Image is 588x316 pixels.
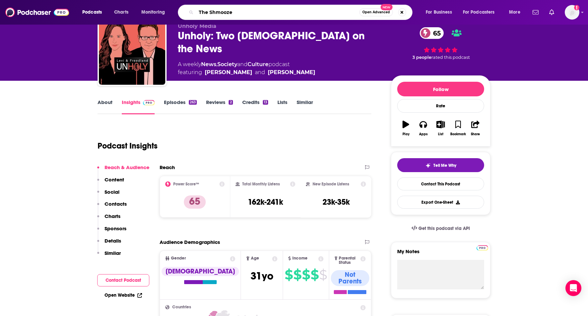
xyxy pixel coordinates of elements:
[184,195,206,209] p: 65
[97,176,124,189] button: Content
[432,116,449,140] button: List
[397,99,484,113] div: Rate
[114,8,128,17] span: Charts
[471,132,480,136] div: Share
[141,8,165,17] span: Monitoring
[467,116,484,140] button: Share
[255,68,265,76] span: and
[173,182,199,186] h2: Power Score™
[242,99,268,114] a: Credits13
[97,274,149,286] button: Contact Podcast
[403,132,409,136] div: Play
[414,116,432,140] button: Apps
[178,23,216,29] span: Unholy Media
[565,5,579,20] img: User Profile
[477,245,488,251] img: Podchaser Pro
[160,239,220,245] h2: Audience Demographics
[105,238,121,244] p: Details
[292,256,308,261] span: Income
[459,7,504,18] button: open menu
[530,7,541,18] a: Show notifications dropdown
[97,213,120,225] button: Charts
[397,158,484,172] button: tell me why sparkleTell Me Why
[397,177,484,190] a: Contact This Podcast
[248,61,268,67] a: Culture
[98,141,158,151] h1: Podcast Insights
[78,7,110,18] button: open menu
[381,4,393,10] span: New
[509,8,520,17] span: More
[164,99,197,114] a: Episodes263
[426,8,452,17] span: For Business
[229,100,233,105] div: 2
[171,256,186,261] span: Gender
[251,269,273,282] span: 31 yo
[426,27,444,39] span: 65
[418,226,470,231] span: Get this podcast via API
[217,61,237,67] a: Society
[162,267,239,276] div: [DEMOGRAPHIC_DATA]
[285,269,293,280] span: $
[105,189,119,195] p: Social
[420,27,444,39] a: 65
[331,270,369,286] div: Not Parents
[477,244,488,251] a: Pro website
[277,99,287,114] a: Lists
[397,116,414,140] button: Play
[110,7,132,18] a: Charts
[105,250,121,256] p: Similar
[293,269,301,280] span: $
[397,196,484,209] button: Export One-Sheet
[97,201,127,213] button: Contacts
[5,6,69,19] img: Podchaser - Follow, Share and Rate Podcasts
[99,18,165,85] img: Unholy: Two Jews on the News
[431,55,470,60] span: rated this podcast
[105,213,120,219] p: Charts
[97,189,119,201] button: Social
[105,292,142,298] a: Open Website
[574,5,579,10] svg: Add a profile image
[450,132,466,136] div: Bookmark
[160,164,175,170] h2: Reach
[105,164,149,170] p: Reach & Audience
[311,269,319,280] span: $
[565,5,579,20] button: Show profile menu
[237,61,248,67] span: and
[449,116,467,140] button: Bookmark
[206,99,233,114] a: Reviews2
[397,82,484,96] button: Follow
[421,7,460,18] button: open menu
[97,164,149,176] button: Reach & Audience
[189,100,197,105] div: 263
[313,182,349,186] h2: New Episode Listens
[406,220,475,237] a: Get this podcast via API
[216,61,217,67] span: ,
[419,132,428,136] div: Apps
[463,8,495,17] span: For Podcasters
[184,5,419,20] div: Search podcasts, credits, & more...
[178,60,315,76] div: A weekly podcast
[242,182,280,186] h2: Total Monthly Listens
[105,201,127,207] p: Contacts
[201,61,216,67] a: News
[268,68,315,76] div: [PERSON_NAME]
[248,197,283,207] h3: 162k-241k
[143,100,155,105] img: Podchaser Pro
[565,5,579,20] span: Logged in as SusanHershberg
[362,11,390,14] span: Open Advanced
[397,248,484,260] label: My Notes
[137,7,174,18] button: open menu
[302,269,310,280] span: $
[323,197,350,207] h3: 23k-35k
[504,7,529,18] button: open menu
[319,269,327,280] span: $
[391,23,490,64] div: 65 3 peoplerated this podcast
[565,280,581,296] div: Open Intercom Messenger
[98,99,112,114] a: About
[172,305,191,309] span: Countries
[412,55,431,60] span: 3 people
[547,7,557,18] a: Show notifications dropdown
[178,68,315,76] span: featuring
